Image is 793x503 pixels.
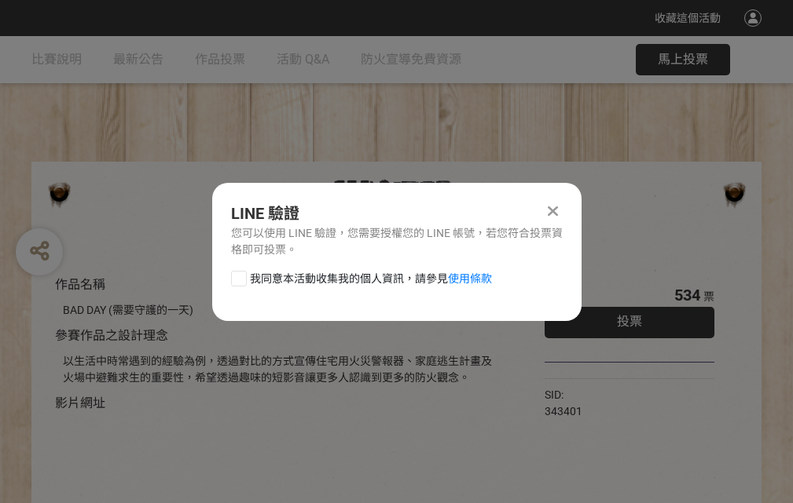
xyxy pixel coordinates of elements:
span: 影片網址 [55,395,105,410]
span: 我同意本活動收集我的個人資訊，請參見 [250,271,492,287]
a: 作品投票 [195,36,245,83]
span: 收藏這個活動 [655,12,721,24]
span: 比賽說明 [31,52,82,67]
div: 您可以使用 LINE 驗證，您需要授權您的 LINE 帳號，若您符合投票資格即可投票。 [231,225,563,258]
span: 馬上投票 [658,52,708,67]
span: 作品名稱 [55,277,105,292]
span: 作品投票 [195,52,245,67]
span: 防火宣導免費資源 [361,52,461,67]
span: 534 [674,286,700,304]
a: 防火宣導免費資源 [361,36,461,83]
span: 活動 Q&A [277,52,329,67]
div: LINE 驗證 [231,202,563,225]
span: 票 [703,290,714,303]
span: 最新公告 [113,52,163,67]
button: 馬上投票 [636,44,730,75]
div: 以生活中時常遇到的經驗為例，透過對比的方式宣傳住宅用火災警報器、家庭逃生計畫及火場中避難求生的重要性，希望透過趣味的短影音讓更多人認識到更多的防火觀念。 [63,353,497,386]
a: 最新公告 [113,36,163,83]
iframe: Facebook Share [586,387,665,403]
a: 使用條款 [448,272,492,285]
a: 比賽說明 [31,36,82,83]
span: SID: 343401 [545,388,582,417]
div: BAD DAY (需要守護的一天) [63,302,497,319]
span: 參賽作品之設計理念 [55,328,168,343]
a: 活動 Q&A [277,36,329,83]
span: 投票 [617,314,642,329]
